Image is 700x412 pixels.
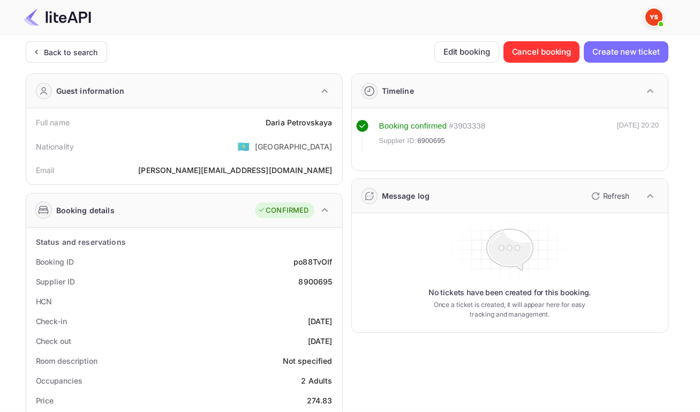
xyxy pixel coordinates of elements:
div: 8900695 [298,276,332,287]
div: [PERSON_NAME][EMAIL_ADDRESS][DOMAIN_NAME] [138,164,332,176]
button: Cancel booking [503,41,580,63]
button: Edit booking [434,41,499,63]
div: Not specified [283,355,333,366]
div: # 3903338 [449,120,485,132]
div: [GEOGRAPHIC_DATA] [255,141,333,152]
div: Back to search [44,47,98,58]
div: Nationality [36,141,74,152]
span: United States [237,137,250,156]
div: Message log [382,190,430,201]
div: Room description [36,355,97,366]
div: CONFIRMED [258,205,308,216]
div: Booking ID [36,256,74,267]
div: HCN [36,296,52,307]
span: Supplier ID: [379,136,417,146]
div: Guest information [56,85,125,96]
div: [DATE] [308,316,333,327]
button: Create new ticket [584,41,668,63]
div: Status and reservations [36,236,126,248]
button: Refresh [585,188,634,205]
div: [DATE] 20:20 [617,120,659,151]
div: [DATE] [308,335,333,347]
div: Daria Petrovskaya [266,117,333,128]
div: po88TvOIf [293,256,332,267]
div: Booking confirmed [379,120,447,132]
div: Email [36,164,55,176]
img: Yandex Support [645,9,663,26]
div: 274.83 [307,395,333,406]
img: LiteAPI Logo [24,9,91,26]
div: Supplier ID [36,276,75,287]
div: 2 Adults [301,375,332,386]
div: Occupancies [36,375,82,386]
div: Check out [36,335,71,347]
p: Once a ticket is created, it will appear here for easy tracking and management. [425,300,594,319]
div: Full name [36,117,70,128]
p: No tickets have been created for this booking. [428,287,591,298]
div: Booking details [56,205,115,216]
div: Check-in [36,316,67,327]
span: 8900695 [417,136,445,146]
p: Refresh [603,190,629,201]
div: Price [36,395,54,406]
div: Timeline [382,85,414,96]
